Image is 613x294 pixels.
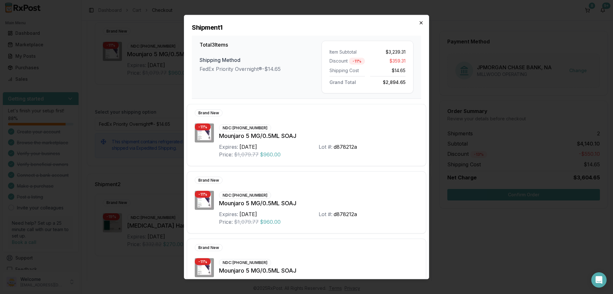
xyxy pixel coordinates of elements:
[239,277,257,285] div: [DATE]
[334,210,357,218] div: d878212a
[195,123,214,142] img: Mounjaro 5 MG/0.5ML SOAJ
[239,143,257,150] div: [DATE]
[219,218,233,225] div: Price:
[349,57,365,64] div: - 11 %
[195,258,214,277] img: Mounjaro 5 MG/0.5ML SOAJ
[334,143,357,150] div: d878212a
[195,123,211,130] div: - 11 %
[195,177,223,184] div: Brand New
[383,78,405,85] span: $2,894.65
[370,67,405,73] div: $14.65
[319,210,332,218] div: Lot #:
[219,266,418,275] div: Mounjaro 5 MG/0.5ML SOAJ
[200,56,322,64] div: Shipping Method
[219,199,418,207] div: Mounjaro 5 MG/0.5ML SOAJ
[329,67,365,73] div: Shipping Cost
[219,277,238,285] div: Expires:
[219,131,418,140] div: Mounjaro 5 MG/0.5ML SOAJ
[334,277,357,285] div: d878212a
[195,258,211,265] div: - 11 %
[195,244,223,251] div: Brand New
[219,150,233,158] div: Price:
[329,78,356,85] span: Grand Total
[370,57,405,64] div: $359.31
[195,191,211,198] div: - 11 %
[200,65,322,72] div: FedEx Priority Overnight® - $14.65
[219,192,271,199] div: NDC: [PHONE_NUMBER]
[239,210,257,218] div: [DATE]
[234,218,259,225] span: $1,079.77
[329,57,348,64] span: Discount
[370,49,405,55] div: $3,239.31
[195,109,223,116] div: Brand New
[329,49,365,55] div: Item Subtotal
[234,150,259,158] span: $1,079.77
[219,124,271,131] div: NDC: [PHONE_NUMBER]
[195,191,214,210] img: Mounjaro 5 MG/0.5ML SOAJ
[319,143,332,150] div: Lot #:
[219,143,238,150] div: Expires:
[219,210,238,218] div: Expires:
[260,150,281,158] span: $960.00
[192,23,421,32] h2: Shipment 1
[260,218,281,225] span: $960.00
[219,259,271,266] div: NDC: [PHONE_NUMBER]
[319,277,332,285] div: Lot #:
[200,41,322,48] h3: Total 3 Items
